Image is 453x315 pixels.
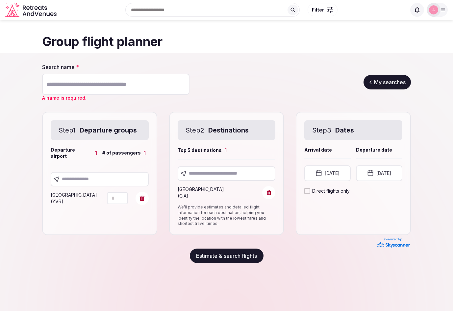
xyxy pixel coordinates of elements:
div: Step 3 [304,120,402,140]
span: Departure airport [51,147,92,159]
div: 1 [143,149,146,157]
div: 1 [224,147,227,154]
p: We’ll provide estimates and detailed flight information for each destination, helping you identif... [178,205,276,227]
span: Top 5 destinations [178,147,222,154]
button: Estimate & search flights [190,249,264,263]
div: Step 1 [51,120,149,140]
button: [DATE] [356,165,402,181]
h1: Group flight planner [42,33,411,50]
strong: Dates [335,126,354,135]
label: Direct flights only [312,188,350,194]
strong: Destinations [208,126,249,135]
strong: Departure groups [80,126,137,135]
button: [DATE] [304,165,351,181]
span: # of passengers [102,150,141,156]
svg: Retreats and Venues company logo [5,3,58,17]
div: 1 [95,149,97,157]
p: A name is required. [42,95,189,101]
button: Filter [308,4,338,16]
span: [GEOGRAPHIC_DATA] ( CIA ) [178,186,224,199]
span: Filter [312,7,324,13]
div: Step 2 [178,120,276,140]
a: Visit the homepage [5,3,58,17]
label: Search name [42,63,189,71]
span: [GEOGRAPHIC_DATA] ( YVR ) [51,192,97,204]
span: Departure date [356,147,392,153]
a: My searches [364,75,411,89]
span: Arrival date [304,147,332,153]
img: Alejandro Admin [429,5,438,14]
